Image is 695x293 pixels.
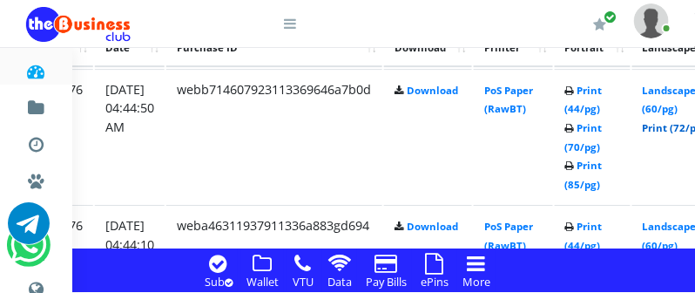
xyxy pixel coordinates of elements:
[10,237,46,266] a: Chat for support
[634,3,669,37] img: User
[166,69,382,204] td: webb714607923113369646a7b0d
[95,69,165,204] td: [DATE] 04:44:50 AM
[66,192,212,221] a: Nigerian VTU
[205,274,233,290] small: Sub
[287,271,319,290] a: VTU
[565,159,603,191] a: Print (85/pg)
[484,84,533,116] a: PoS Paper (RawBT)
[26,7,131,42] img: Logo
[593,17,606,31] i: Renew/Upgrade Subscription
[26,157,46,199] a: Miscellaneous Payments
[26,84,46,126] a: Fund wallet
[565,220,603,252] a: Print (44/pg)
[293,274,314,290] small: VTU
[421,274,449,290] small: ePins
[407,84,458,97] a: Download
[241,271,284,290] a: Wallet
[407,220,458,233] a: Download
[66,217,212,247] a: International VTU
[26,47,46,89] a: Dashboard
[322,271,357,290] a: Data
[327,274,352,290] small: Data
[565,121,603,153] a: Print (70/pg)
[462,274,490,290] small: More
[415,271,454,290] a: ePins
[366,274,407,290] small: Pay Bills
[484,220,533,252] a: PoS Paper (RawBT)
[8,215,50,244] a: Chat for support
[26,120,46,162] a: Transactions
[199,271,238,290] a: Sub
[565,84,603,116] a: Print (44/pg)
[604,10,617,24] span: Renew/Upgrade Subscription
[246,274,279,290] small: Wallet
[361,271,412,290] a: Pay Bills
